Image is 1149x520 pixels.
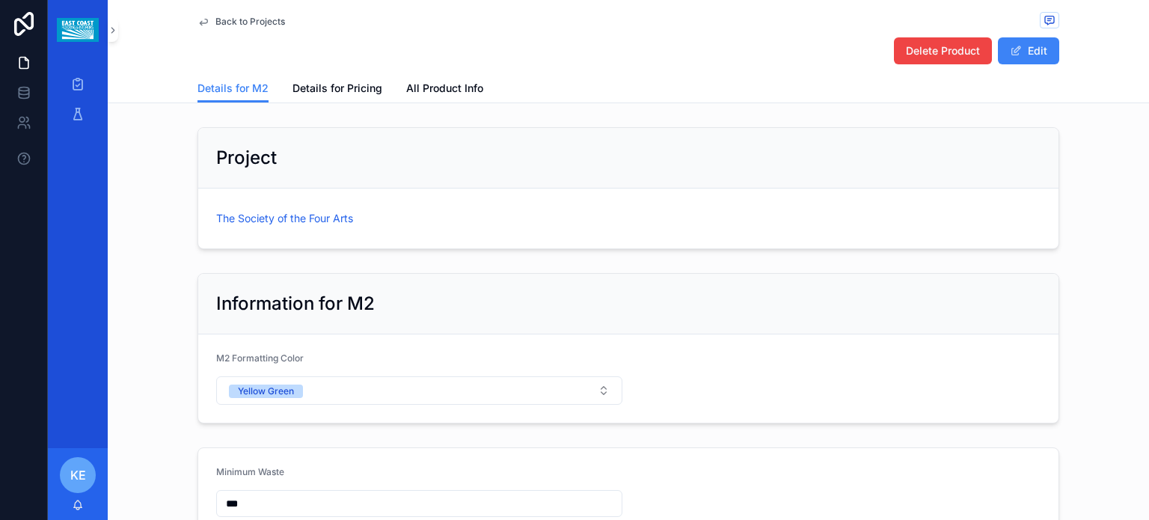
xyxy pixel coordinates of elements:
[216,376,622,405] button: Select Button
[216,352,304,364] span: M2 Formatting Color
[894,37,992,64] button: Delete Product
[216,292,375,316] h2: Information for M2
[216,211,353,226] a: The Society of the Four Arts
[197,16,285,28] a: Back to Projects
[406,75,483,105] a: All Product Info
[406,81,483,96] span: All Product Info
[906,43,980,58] span: Delete Product
[197,81,269,96] span: Details for M2
[70,466,86,484] span: KE
[216,146,277,170] h2: Project
[292,81,382,96] span: Details for Pricing
[215,16,285,28] span: Back to Projects
[998,37,1059,64] button: Edit
[197,75,269,103] a: Details for M2
[292,75,382,105] a: Details for Pricing
[238,385,294,398] div: Yellow Green
[57,18,98,42] img: App logo
[216,466,284,477] span: Minimum Waste
[48,60,108,147] div: scrollable content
